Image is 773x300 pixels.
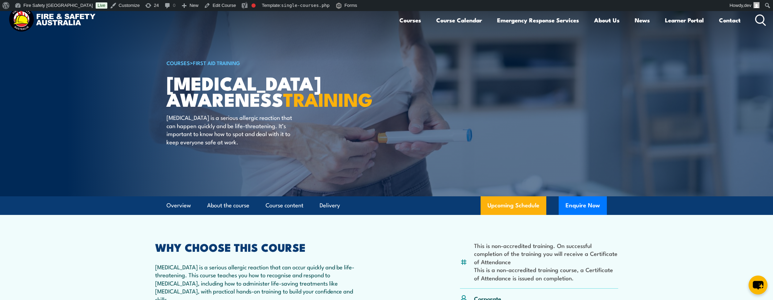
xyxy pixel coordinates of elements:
h6: > [167,59,336,67]
a: Courses [399,11,421,29]
span: single-courses.php [281,3,330,8]
a: Live [96,2,107,9]
li: This is non-accredited training. On successful completion of the training you will receive a Cert... [474,241,618,266]
li: This is a non-accredited training course, a Certificate of Attendance is issued on completion. [474,266,618,282]
span: dev [744,3,751,8]
a: COURSES [167,59,190,66]
strong: TRAINING [283,84,373,113]
a: Contact [719,11,741,29]
a: Overview [167,196,191,215]
div: Focus keyphrase not set [251,3,256,8]
h1: [MEDICAL_DATA] Awareness [167,75,336,107]
a: News [635,11,650,29]
a: First Aid Training [193,59,240,66]
a: About Us [594,11,620,29]
a: Course content [266,196,303,215]
a: Emergency Response Services [497,11,579,29]
p: [MEDICAL_DATA] is a serious allergic reaction that can happen quickly and be life-threatening. It... [167,113,292,146]
a: Learner Portal [665,11,704,29]
a: Course Calendar [436,11,482,29]
a: About the course [207,196,249,215]
a: Delivery [320,196,340,215]
button: chat-button [749,276,767,294]
h2: WHY CHOOSE THIS COURSE [155,242,356,252]
a: Upcoming Schedule [481,196,546,215]
button: Enquire Now [559,196,607,215]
